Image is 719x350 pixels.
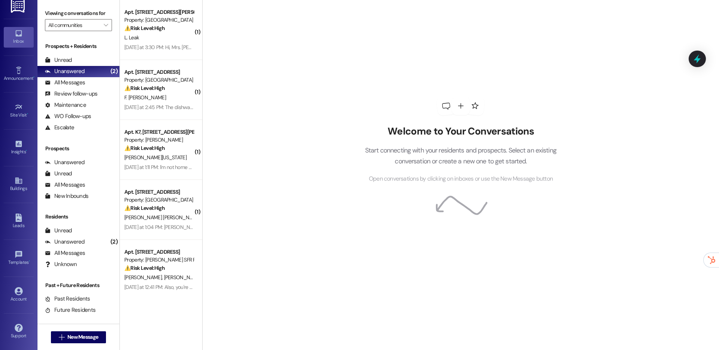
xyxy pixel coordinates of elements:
[45,170,72,178] div: Unread
[164,274,201,281] span: [PERSON_NAME]
[4,248,34,268] a: Templates •
[124,76,194,84] div: Property: [GEOGRAPHIC_DATA]
[109,66,119,77] div: (2)
[26,148,27,153] span: •
[37,42,119,50] div: Prospects + Residents
[124,256,194,264] div: Property: [PERSON_NAME] SFR Portfolio
[124,214,200,221] span: [PERSON_NAME] [PERSON_NAME]
[4,138,34,158] a: Insights •
[45,7,112,19] label: Viewing conversations for
[124,85,165,91] strong: ⚠️ Risk Level: High
[45,295,90,303] div: Past Residents
[354,126,568,138] h2: Welcome to Your Conversations
[124,128,194,136] div: Apt. K7, [STREET_ADDRESS][PERSON_NAME]
[45,90,97,98] div: Review follow-ups
[45,192,88,200] div: New Inbounds
[45,159,85,166] div: Unanswered
[4,27,34,47] a: Inbox
[51,331,106,343] button: New Message
[29,259,30,264] span: •
[124,68,194,76] div: Apt. [STREET_ADDRESS]
[37,145,119,153] div: Prospects
[45,227,72,235] div: Unread
[4,174,34,194] a: Buildings
[67,333,98,341] span: New Message
[45,67,85,75] div: Unanswered
[124,205,165,211] strong: ⚠️ Risk Level: High
[124,154,186,161] span: [PERSON_NAME][US_STATE]
[124,25,165,31] strong: ⚠️ Risk Level: High
[27,111,28,117] span: •
[59,334,64,340] i: 
[124,265,165,271] strong: ⚠️ Risk Level: High
[369,174,553,184] span: Open conversations by clicking on inboxes or use the New Message button
[37,213,119,221] div: Residents
[4,322,34,342] a: Support
[45,181,85,189] div: All Messages
[45,260,77,268] div: Unknown
[104,22,108,28] i: 
[124,164,593,171] div: [DATE] at 1:11 PM: I'm not home at the moment but I will wen I get off its coming up at the ends ...
[37,281,119,289] div: Past + Future Residents
[354,145,568,166] p: Start connecting with your residents and prospects. Select an existing conversation or create a n...
[4,285,34,305] a: Account
[124,145,165,151] strong: ⚠️ Risk Level: High
[109,236,119,248] div: (2)
[48,19,100,31] input: All communities
[124,136,194,144] div: Property: [PERSON_NAME]
[124,34,139,41] span: L. Leak
[45,124,74,132] div: Escalate
[4,101,34,121] a: Site Visit •
[45,101,86,109] div: Maintenance
[124,224,502,230] div: [DATE] at 1:04 PM: [PERSON_NAME] Solo se ha completado 2 de los 3 problemas que se solicita, el s...
[124,44,668,51] div: [DATE] at 3:30 PM: Hi, Mrs. [PERSON_NAME]. This is [DEMOGRAPHIC_DATA] in C4. I went to the post o...
[124,274,164,281] span: [PERSON_NAME]
[124,188,194,196] div: Apt. [STREET_ADDRESS]
[45,56,72,64] div: Unread
[45,238,85,246] div: Unanswered
[45,249,85,257] div: All Messages
[33,75,34,80] span: •
[124,248,194,256] div: Apt. [STREET_ADDRESS]
[45,79,85,87] div: All Messages
[45,306,95,314] div: Future Residents
[124,8,194,16] div: Apt. [STREET_ADDRESS][PERSON_NAME]
[124,16,194,24] div: Property: [GEOGRAPHIC_DATA]
[124,94,166,101] span: F. [PERSON_NAME]
[124,196,194,204] div: Property: [GEOGRAPHIC_DATA]
[124,104,602,111] div: [DATE] at 2:45 PM: The dishwasher is not draining and a maintenance request was made. After the t...
[4,211,34,232] a: Leads
[45,112,91,120] div: WO Follow-ups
